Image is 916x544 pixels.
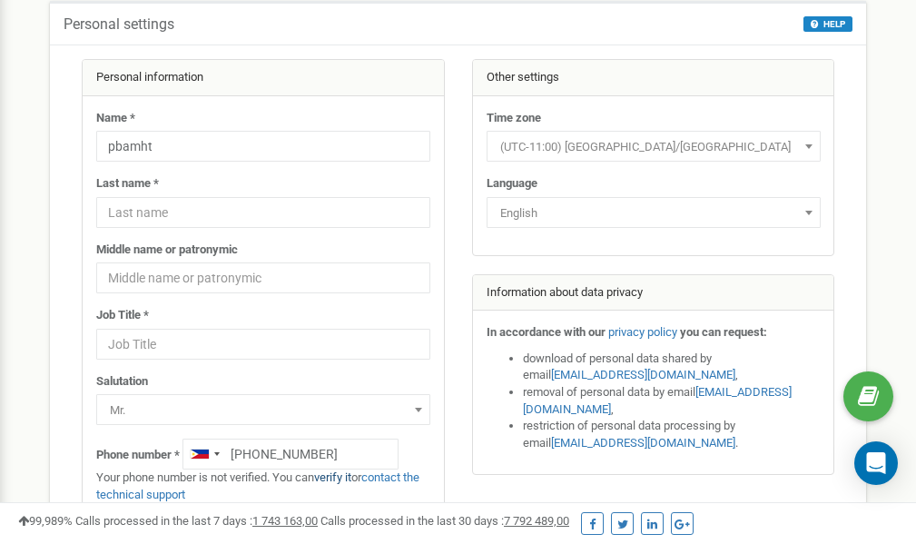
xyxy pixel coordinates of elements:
[75,514,318,528] span: Calls processed in the last 7 days :
[320,514,569,528] span: Calls processed in the last 30 days :
[523,384,821,418] li: removal of personal data by email ,
[96,329,430,360] input: Job Title
[183,440,225,469] div: Telephone country code
[96,394,430,425] span: Mr.
[96,131,430,162] input: Name
[96,242,238,259] label: Middle name or patronymic
[96,373,148,391] label: Salutation
[854,441,898,485] div: Open Intercom Messenger
[314,470,351,484] a: verify it
[103,398,424,423] span: Mr.
[523,351,821,384] li: download of personal data shared by email ,
[96,197,430,228] input: Last name
[18,514,73,528] span: 99,989%
[182,439,399,470] input: +1-800-555-55-55
[252,514,318,528] u: 1 743 163,00
[96,110,135,127] label: Name *
[64,16,174,33] h5: Personal settings
[551,436,735,450] a: [EMAIL_ADDRESS][DOMAIN_NAME]
[96,262,430,293] input: Middle name or patronymic
[493,134,814,160] span: (UTC-11:00) Pacific/Midway
[473,275,834,312] div: Information about data privacy
[96,447,180,464] label: Phone number *
[83,60,444,96] div: Personal information
[487,110,541,127] label: Time zone
[523,418,821,451] li: restriction of personal data processing by email .
[523,385,792,416] a: [EMAIL_ADDRESS][DOMAIN_NAME]
[803,16,852,32] button: HELP
[680,325,767,339] strong: you can request:
[96,175,159,193] label: Last name *
[487,325,606,339] strong: In accordance with our
[487,175,537,193] label: Language
[96,307,149,324] label: Job Title *
[96,470,430,503] p: Your phone number is not verified. You can or
[493,201,814,226] span: English
[487,131,821,162] span: (UTC-11:00) Pacific/Midway
[487,197,821,228] span: English
[608,325,677,339] a: privacy policy
[473,60,834,96] div: Other settings
[551,368,735,381] a: [EMAIL_ADDRESS][DOMAIN_NAME]
[504,514,569,528] u: 7 792 489,00
[96,470,419,501] a: contact the technical support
